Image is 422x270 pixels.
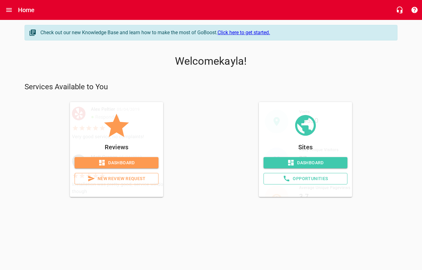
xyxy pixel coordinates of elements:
button: Live Chat [392,2,407,17]
span: Dashboard [80,159,154,167]
p: Welcome kayla ! [25,55,397,67]
span: Dashboard [268,159,342,167]
p: Reviews [75,142,158,152]
button: Support Portal [407,2,422,17]
a: New Review Request [75,173,158,184]
a: Dashboard [75,157,158,169]
h6: Home [18,5,35,15]
a: Dashboard [264,157,347,169]
p: Services Available to You [25,82,397,92]
span: New Review Request [80,175,153,183]
div: Check out our new Knowledge Base and learn how to make the most of GoBoost. [40,29,391,36]
a: Click here to get started. [218,30,270,35]
button: Open drawer [2,2,16,17]
span: Opportunities [269,175,342,183]
p: Sites [264,142,347,152]
a: Opportunities [264,173,347,184]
